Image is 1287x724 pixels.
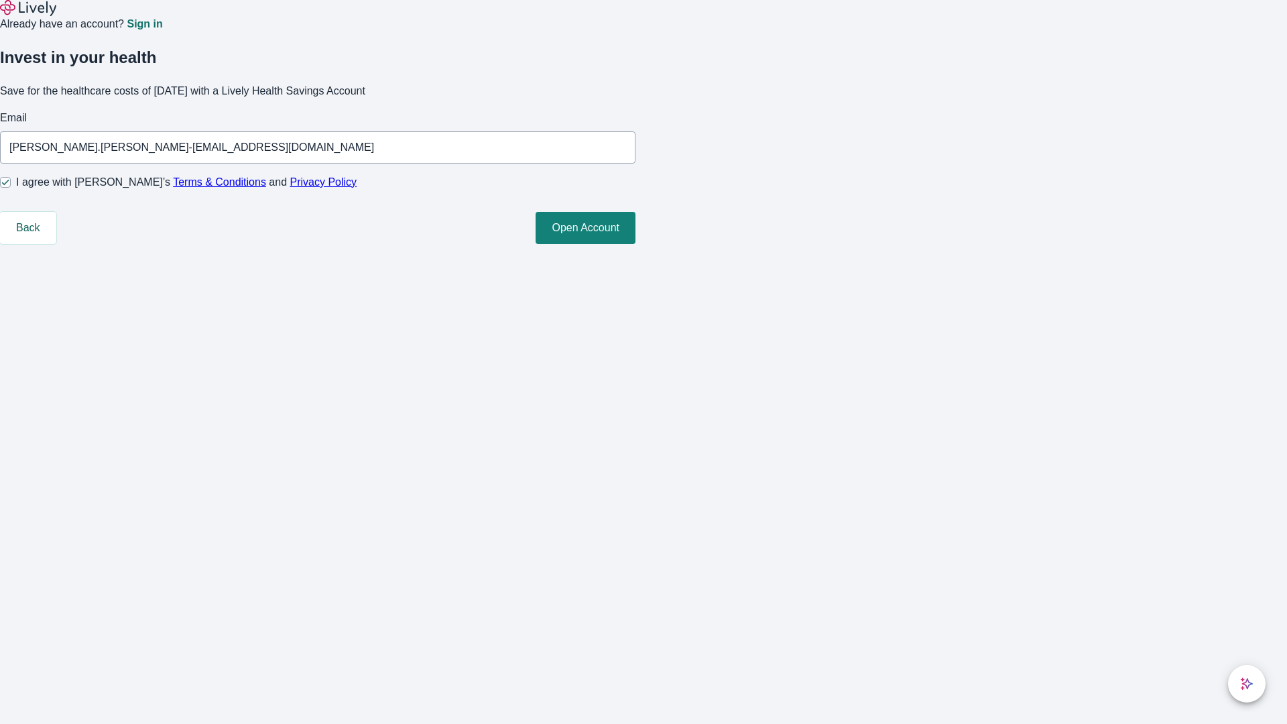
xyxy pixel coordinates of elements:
span: I agree with [PERSON_NAME]’s and [16,174,357,190]
button: chat [1228,665,1266,703]
a: Terms & Conditions [173,176,266,188]
svg: Lively AI Assistant [1240,677,1253,690]
button: Open Account [536,212,635,244]
a: Privacy Policy [290,176,357,188]
a: Sign in [127,19,162,29]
